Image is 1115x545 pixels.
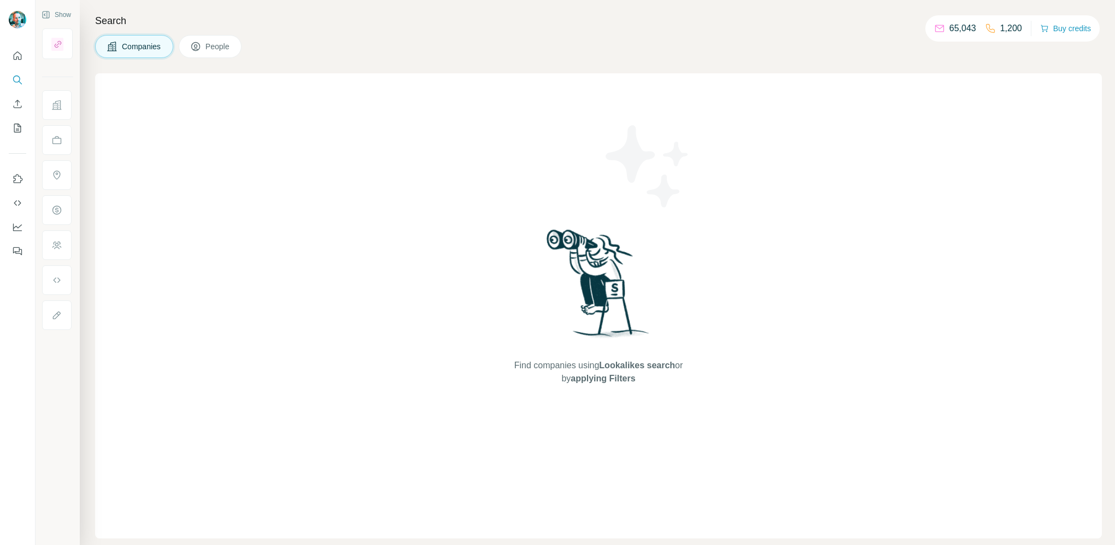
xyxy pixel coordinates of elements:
[949,22,976,35] p: 65,043
[206,41,231,52] span: People
[542,227,655,349] img: Surfe Illustration - Woman searching with binoculars
[9,118,26,138] button: My lists
[34,7,79,23] button: Show
[511,359,686,385] span: Find companies using or by
[9,169,26,189] button: Use Surfe on LinkedIn
[9,70,26,90] button: Search
[1000,22,1022,35] p: 1,200
[9,46,26,66] button: Quick start
[9,11,26,28] img: Avatar
[9,193,26,213] button: Use Surfe API
[9,217,26,237] button: Dashboard
[122,41,162,52] span: Companies
[95,13,1102,28] h4: Search
[598,117,697,216] img: Surfe Illustration - Stars
[599,361,675,370] span: Lookalikes search
[9,241,26,261] button: Feedback
[1040,21,1091,36] button: Buy credits
[9,94,26,114] button: Enrich CSV
[571,374,635,383] span: applying Filters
